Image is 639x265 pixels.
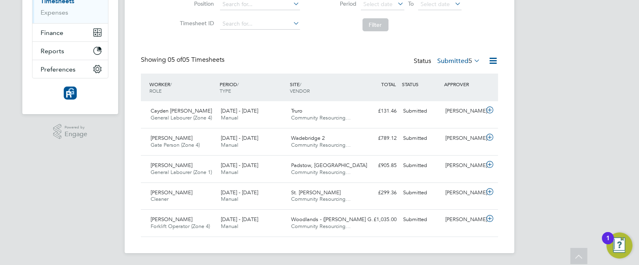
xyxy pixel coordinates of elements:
div: [PERSON_NAME] [442,159,484,172]
span: [DATE] - [DATE] [221,162,258,169]
div: Submitted [400,186,442,200]
div: [PERSON_NAME] [442,132,484,145]
span: / [300,81,301,87]
div: £1,035.00 [358,213,400,226]
span: [DATE] - [DATE] [221,135,258,141]
div: £905.85 [358,159,400,172]
span: 05 Timesheets [168,56,225,64]
span: Engage [65,131,87,138]
span: Manual [221,114,238,121]
span: Gate Person (Zone 4) [151,141,200,148]
a: Go to home page [32,87,108,100]
span: St. [PERSON_NAME] [291,189,341,196]
span: TYPE [220,87,231,94]
span: [PERSON_NAME] [151,216,192,223]
span: / [237,81,239,87]
input: Search for... [220,18,300,30]
span: Cayden [PERSON_NAME] [151,107,212,114]
span: Finance [41,29,63,37]
span: Reports [41,47,64,55]
span: Select date [364,0,393,8]
span: [DATE] - [DATE] [221,107,258,114]
a: Expenses [41,9,68,16]
div: [PERSON_NAME] [442,186,484,200]
span: Manual [221,141,238,148]
span: Powered by [65,124,87,131]
span: [DATE] - [DATE] [221,189,258,196]
div: Status [414,56,482,67]
span: Community Resourcing… [291,141,351,148]
span: 05 of [168,56,182,64]
button: Filter [363,18,389,31]
span: Cleaner [151,195,168,202]
div: £299.36 [358,186,400,200]
span: VENDOR [290,87,310,94]
span: [PERSON_NAME] [151,162,192,169]
span: [PERSON_NAME] [151,189,192,196]
div: WORKER [147,77,218,98]
span: Community Resourcing… [291,169,351,176]
span: Manual [221,169,238,176]
div: SITE [288,77,358,98]
button: Open Resource Center, 1 new notification [607,232,633,258]
span: Select date [421,0,450,8]
button: Reports [32,42,108,60]
div: Submitted [400,104,442,118]
div: [PERSON_NAME] [442,104,484,118]
span: General Labourer (Zone 1) [151,169,212,176]
div: Submitted [400,132,442,145]
span: Community Resourcing… [291,114,351,121]
span: 5 [468,57,472,65]
label: Timesheet ID [178,20,214,27]
div: Showing [141,56,226,64]
div: Submitted [400,159,442,172]
span: Wadebridge 2 [291,135,325,141]
button: Finance [32,24,108,41]
span: ROLE [149,87,162,94]
span: [DATE] - [DATE] [221,216,258,223]
span: Preferences [41,65,76,73]
img: resourcinggroup-logo-retina.png [64,87,77,100]
div: PERIOD [218,77,288,98]
span: Manual [221,195,238,202]
a: Powered byEngage [53,124,88,139]
span: [PERSON_NAME] [151,135,192,141]
span: Community Resourcing… [291,195,351,202]
span: Woodlands - ([PERSON_NAME] G… [291,216,377,223]
span: Forklift Operator (Zone 4) [151,223,210,230]
label: Submitted [437,57,480,65]
span: Community Resourcing… [291,223,351,230]
span: General Labourer (Zone 4) [151,114,212,121]
div: £131.46 [358,104,400,118]
span: Manual [221,223,238,230]
div: Submitted [400,213,442,226]
span: TOTAL [381,81,396,87]
div: 1 [606,238,610,249]
button: Preferences [32,60,108,78]
span: Padstow, [GEOGRAPHIC_DATA] [291,162,367,169]
span: / [170,81,172,87]
span: Truro [291,107,302,114]
div: STATUS [400,77,442,91]
div: [PERSON_NAME] [442,213,484,226]
div: APPROVER [442,77,484,91]
div: £789.12 [358,132,400,145]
